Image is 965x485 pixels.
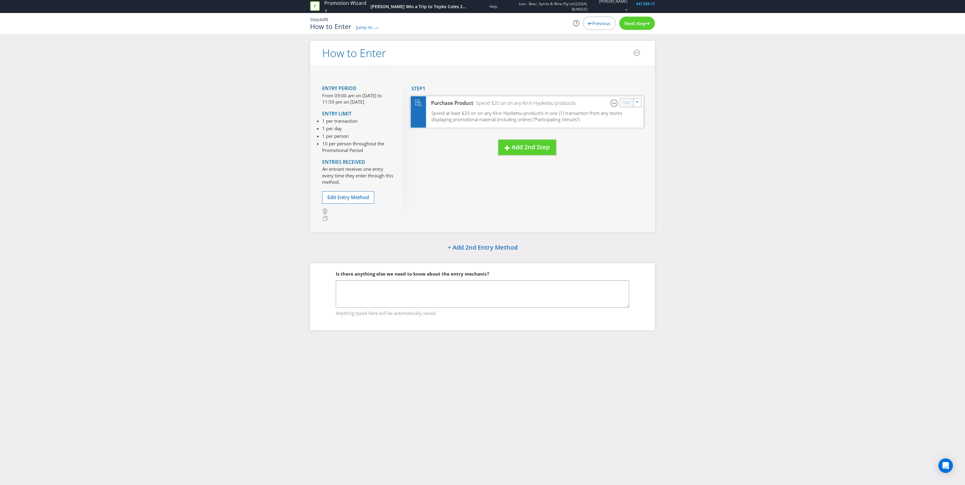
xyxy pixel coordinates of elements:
[432,241,533,254] button: + Add 2nd Entry Method
[623,99,630,106] a: Edit
[336,308,629,317] span: Anything typed here will be automatically saved.
[322,92,393,105] p: From 09:00 am on [DATE] to 11:59 pm on [DATE]
[325,17,328,22] span: 8
[336,271,489,277] span: Is there anything else we need to know about the entry mechanic?
[512,143,550,151] span: Add 2nd Step
[624,20,646,26] span: Next step
[411,85,423,92] span: Step
[322,85,356,92] span: Entry Period
[322,166,393,185] p: An entrant receives one entry every time they enter through this method.
[371,4,466,10] div: [PERSON_NAME] Win a Trip to Toyko Coles 2026
[322,141,393,154] li: 10 per person throughout the Promotional Period
[423,85,425,92] span: 1
[489,4,497,9] a: Help
[938,458,953,473] div: Open Intercom Messenger
[322,110,352,117] span: Entry Limit
[322,133,393,139] li: 1 per person
[310,23,352,30] h1: How to Enter
[356,24,376,30] span: Jump to...
[327,194,369,201] span: Edit Entry Method
[636,1,655,6] span: $47,939.17
[592,20,610,26] span: Previous
[322,191,374,204] button: Edit Entry Method
[426,100,473,107] div: Purchase Product
[448,243,518,251] span: + Add 2nd Entry Method
[319,17,322,22] span: 4
[322,47,386,59] h2: How to Enter
[498,140,556,155] button: Add 2nd Step
[322,17,325,22] span: of
[322,160,393,165] h4: Entries Received
[473,100,576,107] div: Spend $20 on on any Kirin Hyoketsu product/s
[506,1,588,11] span: Lion - Beer, Spirits & Wine Pty Ltd [LEGAL BUNDLE]
[322,118,393,124] li: 1 per transaction
[310,17,319,22] span: Step
[431,110,622,122] span: Spend at least $20 on on any Kirin Hyoketsu product/s in one (1) transaction from any stores disp...
[322,125,393,132] li: 1 per day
